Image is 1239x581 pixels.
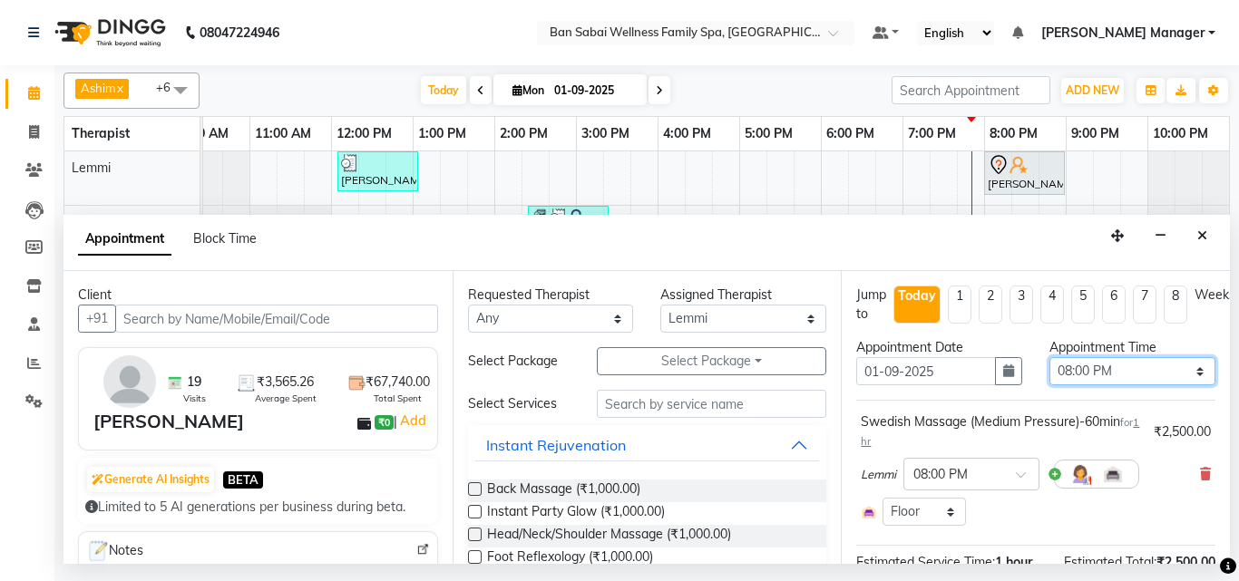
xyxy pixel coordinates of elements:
[1164,286,1187,324] li: 8
[86,539,143,563] span: Notes
[200,7,279,58] b: 08047224946
[1102,463,1124,485] img: Interior.png
[468,286,634,305] div: Requested Therapist
[740,121,797,147] a: 5:00 PM
[1010,286,1033,324] li: 3
[549,77,639,104] input: 2025-09-01
[986,154,1063,192] div: [PERSON_NAME], TK09, 08:00 PM-09:00 PM, Swedish Massage (Medium Pressure)-60min
[577,121,634,147] a: 3:00 PM
[115,305,438,333] input: Search by Name/Mobile/Email/Code
[856,357,996,385] input: yyyy-mm-dd
[394,410,429,431] span: |
[1156,554,1215,570] span: ₹2,500.00
[375,415,394,430] span: ₹0
[366,373,430,392] span: ₹67,740.00
[78,286,438,305] div: Client
[223,471,263,489] span: BETA
[374,392,422,405] span: Total Spent
[1040,286,1064,324] li: 4
[115,81,123,95] a: x
[1154,422,1211,441] div: ₹2,500.00
[530,208,607,243] div: Pushapak Tiwari, TK03, 02:25 PM-03:25 PM, Swedish Massage (Medium Pressure)-60min
[1069,463,1091,485] img: Hairdresser.png
[892,76,1050,104] input: Search Appointment
[397,410,429,431] a: Add
[1066,83,1119,97] span: ADD NEW
[861,412,1146,450] div: Swedish Massage (Medium Pressure)-60min
[85,498,431,517] div: Limited to 5 AI generations per business during beta.
[72,125,130,141] span: Therapist
[861,466,896,484] span: Lemmi
[597,390,827,418] input: Search by service name
[250,121,316,147] a: 11:00 AM
[1148,121,1213,147] a: 10:00 PM
[193,230,257,247] span: Block Time
[332,121,396,147] a: 12:00 PM
[495,121,552,147] a: 2:00 PM
[156,80,184,94] span: +6
[72,160,111,176] span: Lemmi
[597,347,827,375] button: Select Package
[1189,222,1215,250] button: Close
[487,479,640,502] span: Back Massage (₹1,000.00)
[948,286,971,324] li: 1
[856,286,886,324] div: Jump to
[187,373,201,392] span: 19
[78,223,171,256] span: Appointment
[1064,554,1156,570] span: Estimated Total:
[822,121,879,147] a: 6:00 PM
[183,392,206,405] span: Visits
[454,394,583,413] div: Select Services
[487,525,731,547] span: Head/Neck/Shoulder Massage (₹1,000.00)
[454,352,583,371] div: Select Package
[856,338,1022,357] div: Appointment Date
[508,83,549,97] span: Mon
[487,547,653,570] span: Foot Reflexology (₹1,000.00)
[255,392,317,405] span: Average Spent
[103,355,156,408] img: avatar
[898,286,936,305] div: Today
[1071,286,1095,324] li: 5
[46,7,171,58] img: logo
[1133,286,1156,324] li: 7
[985,121,1042,147] a: 8:00 PM
[257,373,314,392] span: ₹3,565.26
[659,121,716,147] a: 4:00 PM
[487,502,665,525] span: Instant Party Glow (₹1,000.00)
[856,554,995,570] span: Estimated Service Time:
[979,286,1002,324] li: 2
[421,76,466,104] span: Today
[1102,286,1126,324] li: 6
[995,554,1032,570] span: 1 hour
[1061,78,1124,103] button: ADD NEW
[660,286,826,305] div: Assigned Therapist
[1195,286,1235,305] div: Weeks
[87,467,214,492] button: Generate AI Insights
[1049,338,1215,357] div: Appointment Time
[903,121,961,147] a: 7:00 PM
[78,305,116,333] button: +91
[1067,121,1124,147] a: 9:00 PM
[414,121,471,147] a: 1:00 PM
[1041,24,1205,43] span: [PERSON_NAME] Manager
[486,434,626,456] div: Instant Rejuvenation
[93,408,244,435] div: [PERSON_NAME]
[861,504,877,520] img: Interior.png
[339,154,416,189] div: [PERSON_NAME], TK01, 12:05 PM-01:05 PM, Swedish Massage (Medium Pressure)-60min
[81,81,115,95] span: Ashim
[475,429,820,461] button: Instant Rejuvenation
[72,214,102,230] span: Rose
